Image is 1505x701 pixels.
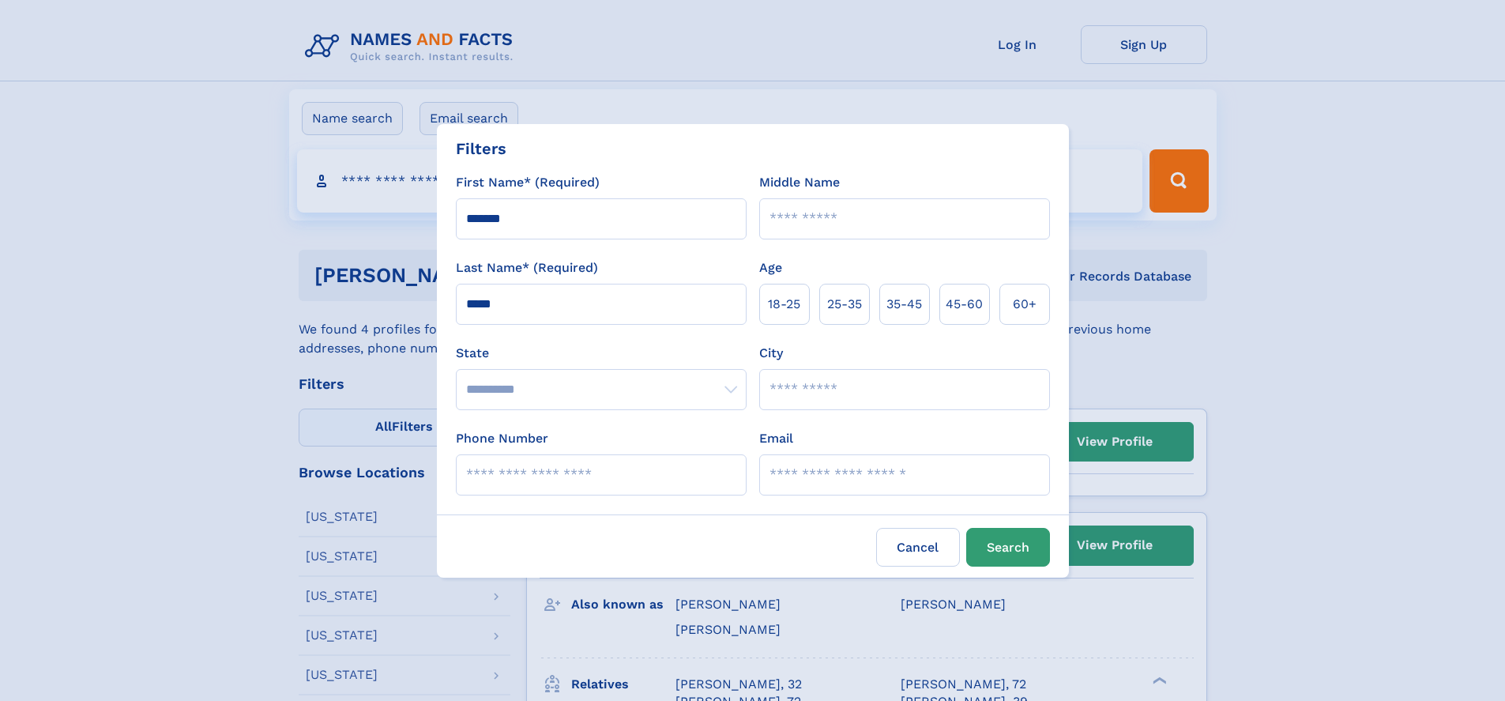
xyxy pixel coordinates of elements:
[759,258,782,277] label: Age
[946,295,983,314] span: 45‑60
[456,344,747,363] label: State
[886,295,922,314] span: 35‑45
[966,528,1050,567] button: Search
[768,295,800,314] span: 18‑25
[827,295,862,314] span: 25‑35
[456,258,598,277] label: Last Name* (Required)
[759,429,793,448] label: Email
[759,173,840,192] label: Middle Name
[456,173,600,192] label: First Name* (Required)
[759,344,783,363] label: City
[1013,295,1037,314] span: 60+
[456,137,506,160] div: Filters
[456,429,548,448] label: Phone Number
[876,528,960,567] label: Cancel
